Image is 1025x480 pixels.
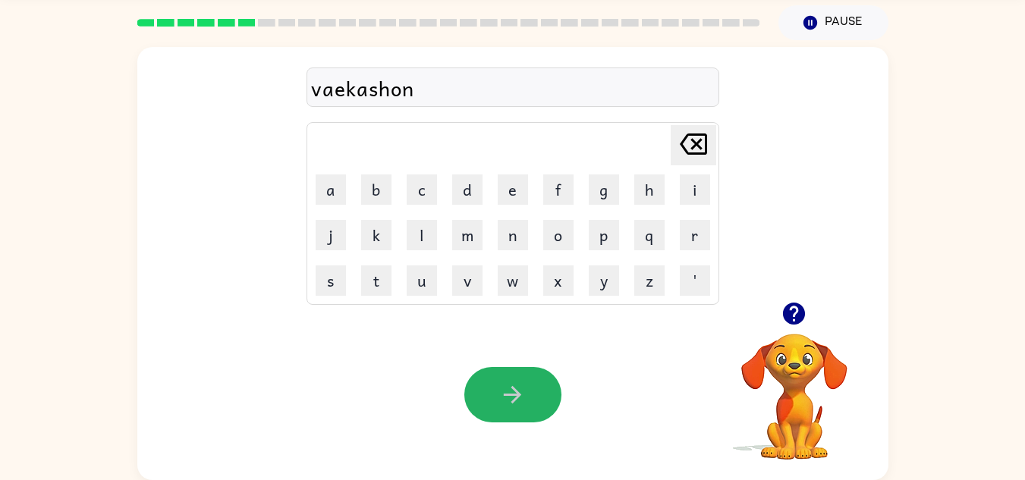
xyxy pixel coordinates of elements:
[407,174,437,205] button: c
[589,265,619,296] button: y
[452,265,483,296] button: v
[316,220,346,250] button: j
[634,174,665,205] button: h
[452,174,483,205] button: d
[589,220,619,250] button: p
[498,265,528,296] button: w
[361,220,391,250] button: k
[680,265,710,296] button: '
[407,220,437,250] button: l
[680,220,710,250] button: r
[361,174,391,205] button: b
[778,5,888,40] button: Pause
[634,220,665,250] button: q
[452,220,483,250] button: m
[680,174,710,205] button: i
[498,220,528,250] button: n
[316,265,346,296] button: s
[407,265,437,296] button: u
[543,265,574,296] button: x
[589,174,619,205] button: g
[311,72,715,104] div: vaekashon
[718,310,870,462] video: Your browser must support playing .mp4 files to use Literably. Please try using another browser.
[543,220,574,250] button: o
[361,265,391,296] button: t
[316,174,346,205] button: a
[498,174,528,205] button: e
[543,174,574,205] button: f
[634,265,665,296] button: z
